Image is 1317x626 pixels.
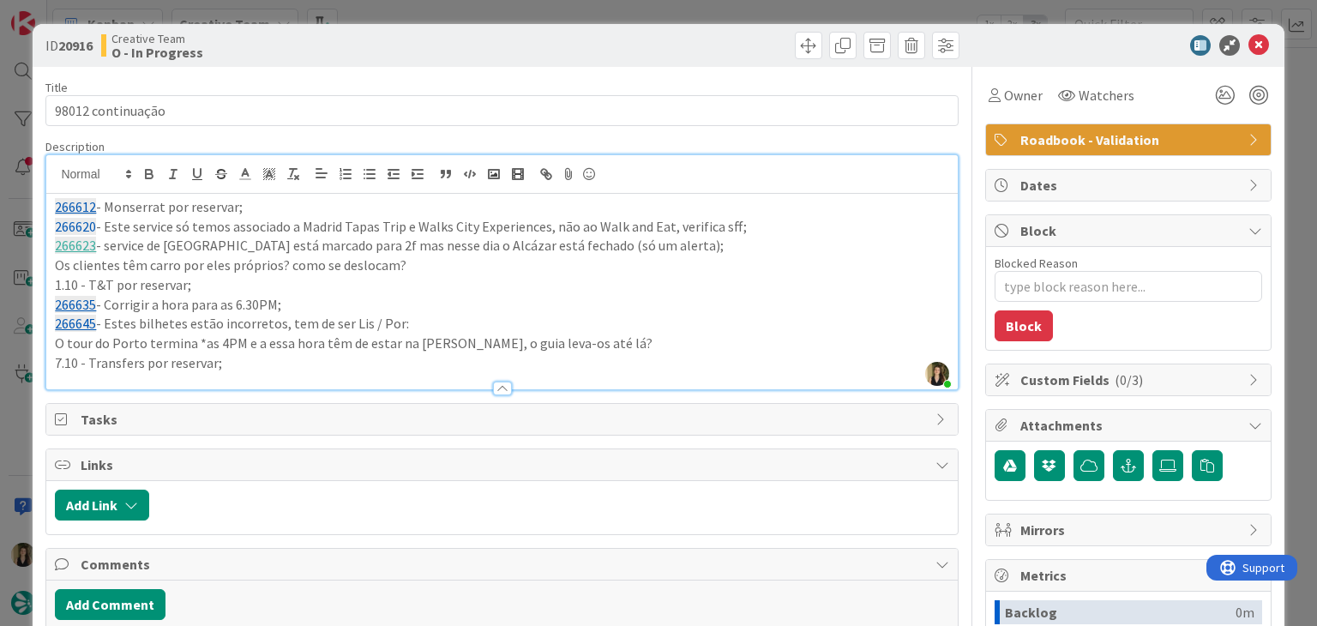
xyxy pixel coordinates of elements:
p: - Monserrat por reservar; [55,197,948,217]
p: 7.10 - Transfers por reservar; [55,353,948,373]
span: Comments [81,554,926,575]
span: Tasks [81,409,926,430]
p: 1.10 - T&T por reservar; [55,275,948,295]
span: Roadbook - Validation [1020,129,1240,150]
p: - Estes bilhetes estão incorretos, tem de ser Lis / Por: [55,314,948,334]
span: Block [1020,220,1240,241]
p: - Corrigir a hora para as 6.30PM; [55,295,948,315]
span: Support [36,3,78,23]
span: Watchers [1079,85,1134,105]
label: Blocked Reason [995,256,1078,271]
div: Backlog [1005,600,1236,624]
span: Links [81,454,926,475]
p: Os clientes têm carro por eles próprios? como se deslocam? [55,256,948,275]
span: 266620 [55,218,96,235]
span: Attachments [1020,415,1240,436]
span: Metrics [1020,565,1240,586]
span: Dates [1020,175,1240,196]
span: ID [45,35,93,56]
p: - Este service só temos associado a Madrid Tapas Trip e Walks City Experiences, não ao Walk and E... [55,217,948,237]
button: Add Link [55,490,149,521]
label: Title [45,80,68,95]
input: type card name here... [45,95,958,126]
b: O - In Progress [111,45,203,59]
button: Add Comment [55,589,165,620]
b: 20916 [58,37,93,54]
span: Description [45,139,105,154]
span: Creative Team [111,32,203,45]
a: 266623 [55,237,96,254]
img: C71RdmBlZ3pIy3ZfdYSH8iJ9DzqQwlfe.jpg [925,362,949,386]
p: - service de [GEOGRAPHIC_DATA] está marcado para 2f mas nesse dia o Alcázar está fechado (só um a... [55,236,948,256]
p: O tour do Porto termina *as 4PM e a essa hora têm de estar na [PERSON_NAME], o guia leva-os até lá? [55,334,948,353]
a: 266612 [55,198,96,215]
span: Custom Fields [1020,370,1240,390]
button: Block [995,310,1053,341]
span: Mirrors [1020,520,1240,540]
span: Owner [1004,85,1043,105]
span: ( 0/3 ) [1115,371,1143,388]
a: 266635 [55,296,96,313]
div: 0m [1236,600,1254,624]
a: 266645 [55,315,96,332]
